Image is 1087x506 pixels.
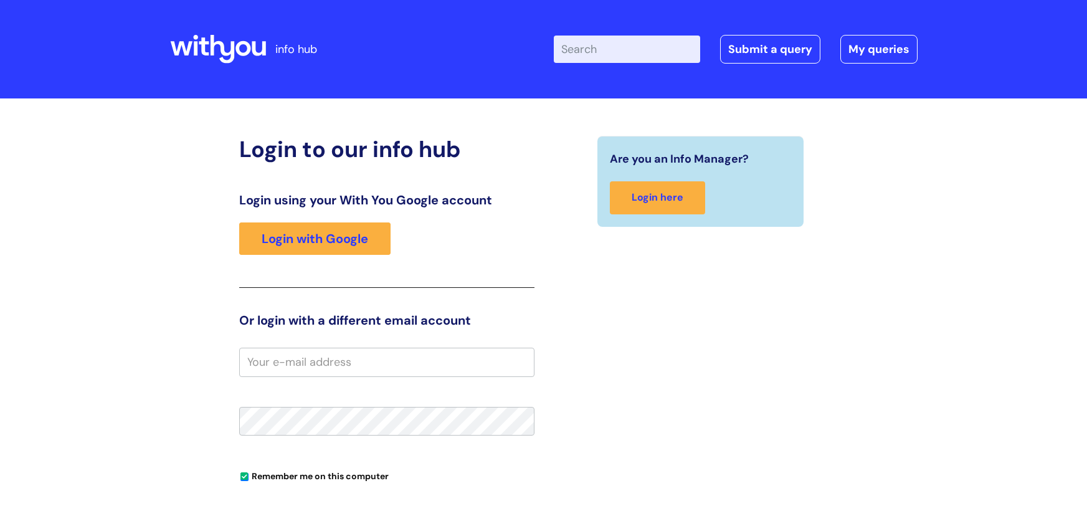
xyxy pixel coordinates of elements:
[239,468,389,482] label: Remember me on this computer
[239,136,534,163] h2: Login to our info hub
[239,465,534,485] div: You can uncheck this option if you're logging in from a shared device
[240,473,249,481] input: Remember me on this computer
[720,35,820,64] a: Submit a query
[239,222,391,255] a: Login with Google
[239,193,534,208] h3: Login using your With You Google account
[239,348,534,376] input: Your e-mail address
[554,36,700,63] input: Search
[840,35,918,64] a: My queries
[275,39,317,59] p: info hub
[610,149,749,169] span: Are you an Info Manager?
[239,313,534,328] h3: Or login with a different email account
[610,181,705,214] a: Login here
